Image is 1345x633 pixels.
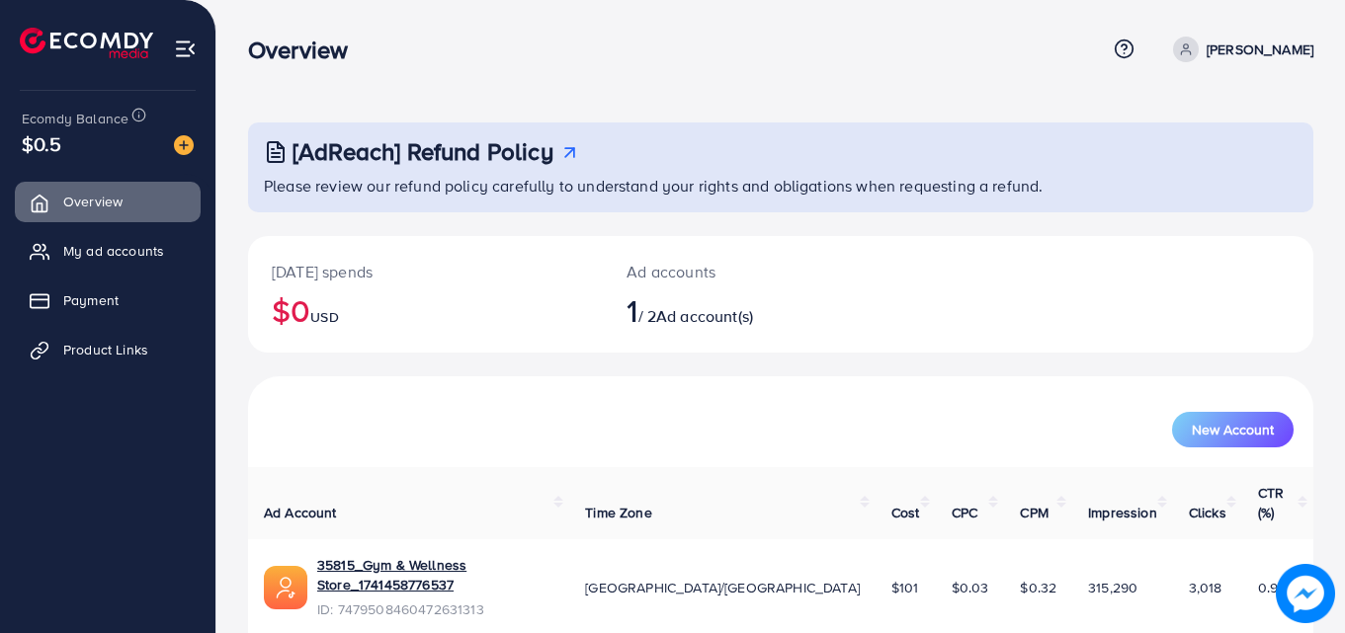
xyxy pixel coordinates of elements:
[174,38,197,60] img: menu
[1088,503,1157,522] span: Impression
[1020,503,1048,522] span: CPM
[1189,503,1226,522] span: Clicks
[22,109,128,128] span: Ecomdy Balance
[585,503,651,522] span: Time Zone
[63,241,164,261] span: My ad accounts
[627,291,846,329] h2: / 2
[627,287,637,333] span: 1
[891,503,920,522] span: Cost
[1165,37,1313,62] a: [PERSON_NAME]
[15,182,201,221] a: Overview
[264,174,1302,198] p: Please review our refund policy carefully to understand your rights and obligations when requesti...
[952,578,989,597] span: $0.03
[656,305,753,327] span: Ad account(s)
[1088,578,1137,597] span: 315,290
[1189,578,1222,597] span: 3,018
[22,129,62,158] span: $0.5
[317,555,553,595] a: 35815_Gym & Wellness Store_1741458776537
[627,260,846,283] p: Ad accounts
[63,192,123,211] span: Overview
[15,280,201,320] a: Payment
[272,291,579,329] h2: $0
[952,503,977,522] span: CPC
[264,566,307,609] img: ic-ads-acc.e4c84228.svg
[248,36,364,64] h3: Overview
[310,307,338,327] span: USD
[317,599,553,619] span: ID: 7479508460472631313
[891,578,919,597] span: $101
[1258,483,1284,522] span: CTR (%)
[1258,578,1287,597] span: 0.96
[63,340,148,359] span: Product Links
[63,290,119,310] span: Payment
[1020,578,1056,597] span: $0.32
[1172,412,1294,447] button: New Account
[293,137,553,166] h3: [AdReach] Refund Policy
[264,503,337,522] span: Ad Account
[1207,38,1313,61] p: [PERSON_NAME]
[15,231,201,271] a: My ad accounts
[272,260,579,283] p: [DATE] spends
[585,578,860,597] span: [GEOGRAPHIC_DATA]/[GEOGRAPHIC_DATA]
[20,28,153,58] img: logo
[1192,423,1274,436] span: New Account
[1280,568,1331,619] img: image
[174,135,194,155] img: image
[15,330,201,369] a: Product Links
